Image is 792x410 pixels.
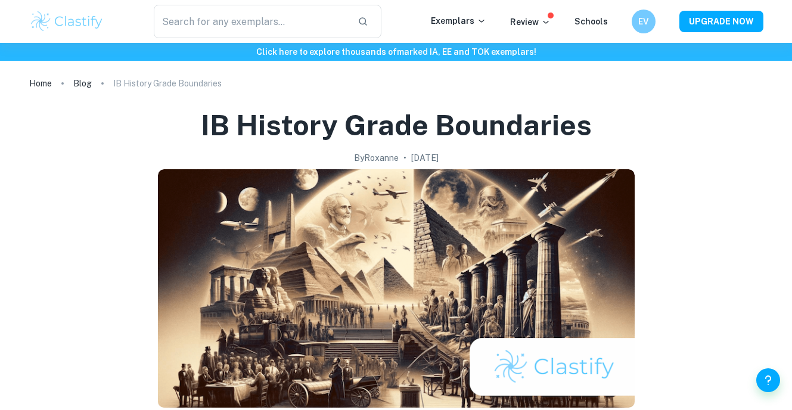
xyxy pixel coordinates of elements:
[431,14,486,27] p: Exemplars
[403,151,406,164] p: •
[510,15,551,29] p: Review
[2,45,790,58] h6: Click here to explore thousands of marked IA, EE and TOK exemplars !
[632,10,656,33] button: EV
[73,75,92,92] a: Blog
[574,17,608,26] a: Schools
[636,15,650,28] h6: EV
[679,11,763,32] button: UPGRADE NOW
[29,10,105,33] img: Clastify logo
[411,151,439,164] h2: [DATE]
[756,368,780,392] button: Help and Feedback
[354,151,399,164] h2: By Roxanne
[29,75,52,92] a: Home
[158,169,635,408] img: IB History Grade Boundaries cover image
[201,106,592,144] h1: IB History Grade Boundaries
[154,5,349,38] input: Search for any exemplars...
[113,77,222,90] p: IB History Grade Boundaries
